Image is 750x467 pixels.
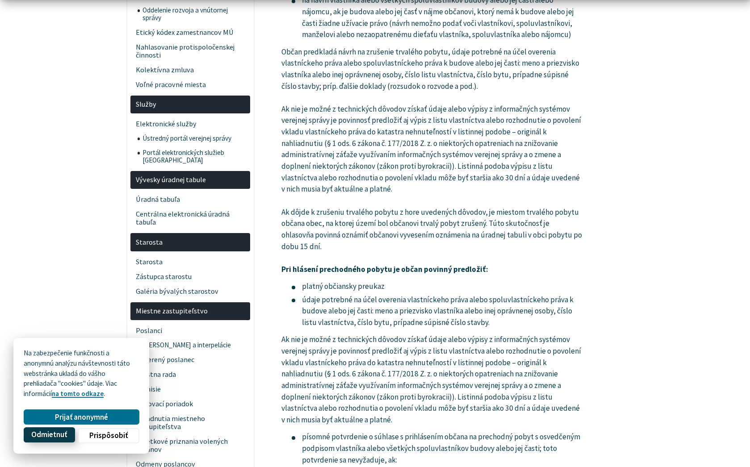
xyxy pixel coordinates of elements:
a: Majetkové priznania volených orgánov [130,434,250,457]
a: Galéria bývalých starostov [130,284,250,299]
span: Ústredný portál verejnej správy [142,132,245,146]
span: Vývesky úradnej tabule [136,173,245,188]
button: Prijať anonymné [24,409,139,425]
span: Zástupca starostu [136,269,245,284]
li: platný občiansky preukaz [292,281,583,292]
a: Poverený poslanec [130,353,250,367]
a: Úradná tabuľa [130,192,250,207]
a: Elektronické služby [130,117,250,132]
a: Rokovací poriadok [130,397,250,412]
p: Ak nie je možné z technických dôvodov získať údaje alebo výpisy z informačných systémov verejnej ... [281,334,583,425]
span: Poslanci [136,324,245,338]
button: Odmietnuť [24,427,75,442]
span: Nahlasovanie protispoločenskej činnosti [136,40,245,63]
span: Úradná tabuľa [136,192,245,207]
a: Etický kódex zamestnancov MÚ [130,25,250,40]
span: Prispôsobiť [89,431,128,440]
li: údaje potrebné na účel overenia vlastníckeho práva alebo spoluvlastníckeho práva k budove alebo j... [292,294,583,329]
span: Centrálna elektronická úradná tabuľa [136,207,245,230]
span: Portál elektronických služieb [GEOGRAPHIC_DATA] [142,146,245,168]
a: Miestne zastupiteľstvo [130,302,250,321]
a: Služby [130,96,250,114]
span: Galéria bývalých starostov [136,284,245,299]
span: Starosta [136,254,245,269]
span: Miestna rada [136,367,245,382]
span: Kolektívna zmluva [136,63,245,77]
a: Ústredný portál verejnej správy [138,132,251,146]
p: Občan predkladá návrh na zrušenie trvalého pobytu, údaje potrebné na účel overenia vlastníckeho p... [281,46,583,275]
a: [PERSON_NAME] a interpelácie [138,338,251,353]
a: Oddelenie rozvoja a vnútornej správy [138,4,251,25]
a: Komisie [130,382,250,397]
a: Nahlasovanie protispoločenskej činnosti [130,40,250,63]
span: Majetkové priznania volených orgánov [136,434,245,457]
a: Starosta [130,254,250,269]
a: Vývesky úradnej tabule [130,171,250,189]
span: Miestne zastupiteľstvo [136,304,245,319]
button: Prispôsobiť [78,428,139,443]
a: Starosta [130,233,250,251]
a: na tomto odkaze [52,389,104,398]
a: Centrálna elektronická úradná tabuľa [130,207,250,230]
span: Prijať anonymné [55,413,108,422]
span: Elektronické služby [136,117,245,132]
a: Zástupca starostu [130,269,250,284]
span: Komisie [136,382,245,397]
span: Poverený poslanec [136,353,245,367]
span: [PERSON_NAME] a interpelácie [142,338,245,353]
span: Rokovací poriadok [136,397,245,412]
li: písomné potvrdenie o súhlase s prihlásením občana na prechodný pobyt s osvedčeným podpisom vlastn... [292,431,583,466]
span: Služby [136,97,245,112]
a: Kolektívna zmluva [130,63,250,77]
a: Zasadnutia miestneho zastupiteľstva [130,412,250,434]
span: Etický kódex zamestnancov MÚ [136,25,245,40]
span: Voľné pracovné miesta [136,77,245,92]
a: Poslanci [130,324,250,338]
a: Miestna rada [130,367,250,382]
a: Portál elektronických služieb [GEOGRAPHIC_DATA] [138,146,251,168]
a: Voľné pracovné miesta [130,77,250,92]
span: Zasadnutia miestneho zastupiteľstva [136,412,245,434]
span: Oddelenie rozvoja a vnútornej správy [142,4,245,25]
span: Odmietnuť [31,430,67,440]
strong: Pri hlásení prechodného pobytu je občan povinný predložiť: [281,264,488,274]
p: Na zabezpečenie funkčnosti a anonymnú analýzu návštevnosti táto webstránka ukladá do vášho prehli... [24,348,139,399]
span: Starosta [136,235,245,250]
